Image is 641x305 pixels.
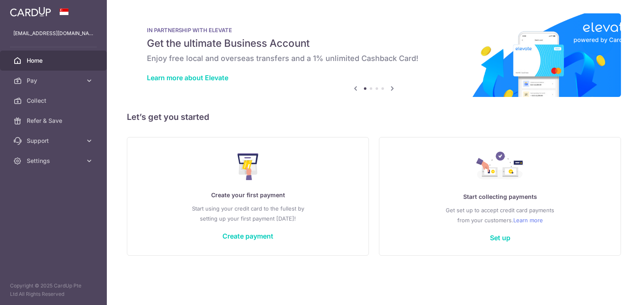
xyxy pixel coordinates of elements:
[144,190,352,200] p: Create your first payment
[147,37,601,50] h5: Get the ultimate Business Account
[222,232,273,240] a: Create payment
[147,27,601,33] p: IN PARTNERSHIP WITH ELEVATE
[27,117,82,125] span: Refer & Save
[10,7,51,17] img: CardUp
[27,157,82,165] span: Settings
[127,110,621,124] h5: Let’s get you started
[513,215,543,225] a: Learn more
[27,97,82,105] span: Collect
[13,29,93,38] p: [EMAIL_ADDRESS][DOMAIN_NAME]
[27,137,82,145] span: Support
[147,74,228,82] a: Learn more about Elevate
[476,152,524,182] img: Collect Payment
[490,234,510,242] a: Set up
[396,205,604,225] p: Get set up to accept credit card payments from your customers.
[27,76,82,85] span: Pay
[396,192,604,202] p: Start collecting payments
[127,13,621,97] img: Renovation banner
[144,203,352,224] p: Start using your credit card to the fullest by setting up your first payment [DATE]!
[27,56,82,65] span: Home
[237,153,259,180] img: Make Payment
[147,53,601,64] h6: Enjoy free local and overseas transfers and a 1% unlimited Cashback Card!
